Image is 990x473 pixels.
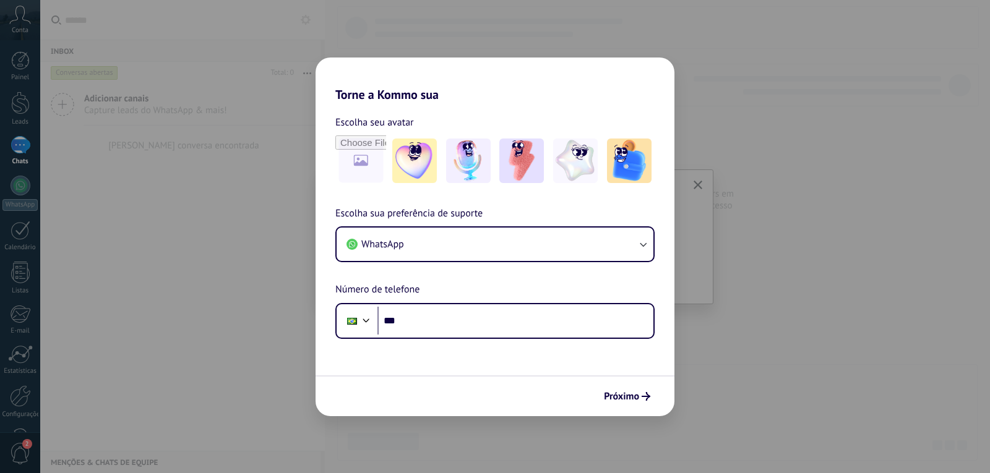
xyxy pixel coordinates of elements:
[392,138,437,183] img: -1.jpeg
[604,392,639,401] span: Próximo
[340,308,364,334] div: Brazil: + 55
[499,138,544,183] img: -3.jpeg
[335,282,420,298] span: Número de telefone
[335,114,414,130] span: Escolha seu avatar
[553,138,598,183] img: -4.jpeg
[598,386,656,407] button: Próximo
[337,228,653,261] button: WhatsApp
[335,206,483,222] span: Escolha sua preferência de suporte
[446,138,491,183] img: -2.jpeg
[316,58,674,102] h2: Torne a Kommo sua
[607,138,652,183] img: -5.jpeg
[361,238,404,250] span: WhatsApp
